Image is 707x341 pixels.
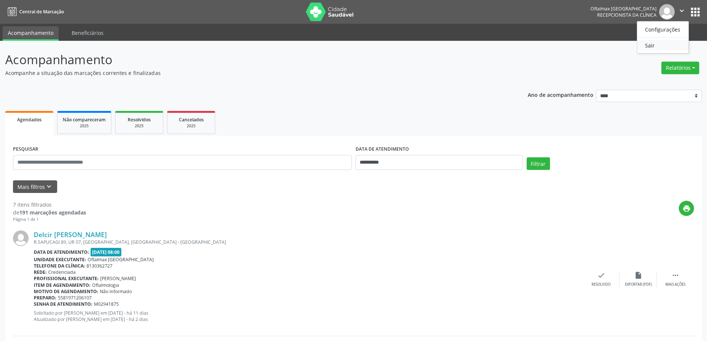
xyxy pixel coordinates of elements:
[13,216,86,223] div: Página 1 de 1
[5,6,64,18] a: Central de Marcação
[100,288,132,295] span: Não informado
[675,4,689,20] button: 
[527,157,550,170] button: Filtrar
[592,282,611,287] div: Resolvido
[590,6,657,12] div: Oftalmax [GEOGRAPHIC_DATA]
[100,275,136,282] span: [PERSON_NAME]
[34,301,92,307] b: Senha de atendimento:
[34,282,91,288] b: Item de agendamento:
[5,50,493,69] p: Acompanhamento
[48,269,76,275] span: Credenciada
[34,288,98,295] b: Motivo de agendamento:
[637,40,688,50] a: Sair
[659,4,675,20] img: img
[91,248,122,256] span: [DATE] 08:00
[173,123,210,129] div: 2025
[121,123,158,129] div: 2025
[34,295,56,301] b: Preparo:
[34,230,107,239] a: Delcir [PERSON_NAME]
[19,209,86,216] strong: 191 marcações agendadas
[678,7,686,15] i: 
[94,301,119,307] span: M02941875
[63,117,106,123] span: Não compareceram
[683,204,691,213] i: print
[58,295,92,301] span: 5581971206107
[92,282,119,288] span: Oftalmologia
[689,6,702,19] button: apps
[34,263,85,269] b: Telefone da clínica:
[671,271,680,279] i: 
[13,209,86,216] div: de
[5,69,493,77] p: Acompanhe a situação das marcações correntes e finalizadas
[356,144,409,155] label: DATA DE ATENDIMENTO
[34,310,583,322] p: Solicitado por [PERSON_NAME] em [DATE] - há 11 dias Atualizado por [PERSON_NAME] em [DATE] - há 2...
[597,271,605,279] i: check
[45,183,53,191] i: keyboard_arrow_down
[13,201,86,209] div: 7 itens filtrados
[625,282,652,287] div: Exportar (PDF)
[597,12,657,18] span: Recepcionista da clínica
[13,144,38,155] label: PESQUISAR
[17,117,42,123] span: Agendados
[19,9,64,15] span: Central de Marcação
[34,256,86,263] b: Unidade executante:
[661,62,699,74] button: Relatórios
[86,263,112,269] span: 8130362727
[34,239,583,245] div: R.SAPUCAGI 89, UR 07, [GEOGRAPHIC_DATA], [GEOGRAPHIC_DATA] - [GEOGRAPHIC_DATA]
[528,90,593,99] p: Ano de acompanhamento
[128,117,151,123] span: Resolvidos
[34,249,89,255] b: Data de atendimento:
[3,26,59,41] a: Acompanhamento
[179,117,204,123] span: Cancelados
[637,24,688,35] a: Configurações
[13,230,29,246] img: img
[63,123,106,129] div: 2025
[634,271,642,279] i: insert_drive_file
[665,282,685,287] div: Mais ações
[679,201,694,216] button: print
[34,269,47,275] b: Rede:
[637,21,689,53] ul: 
[13,180,57,193] button: Mais filtroskeyboard_arrow_down
[34,275,99,282] b: Profissional executante:
[88,256,154,263] span: Oftalmax [GEOGRAPHIC_DATA]
[66,26,109,39] a: Beneficiários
